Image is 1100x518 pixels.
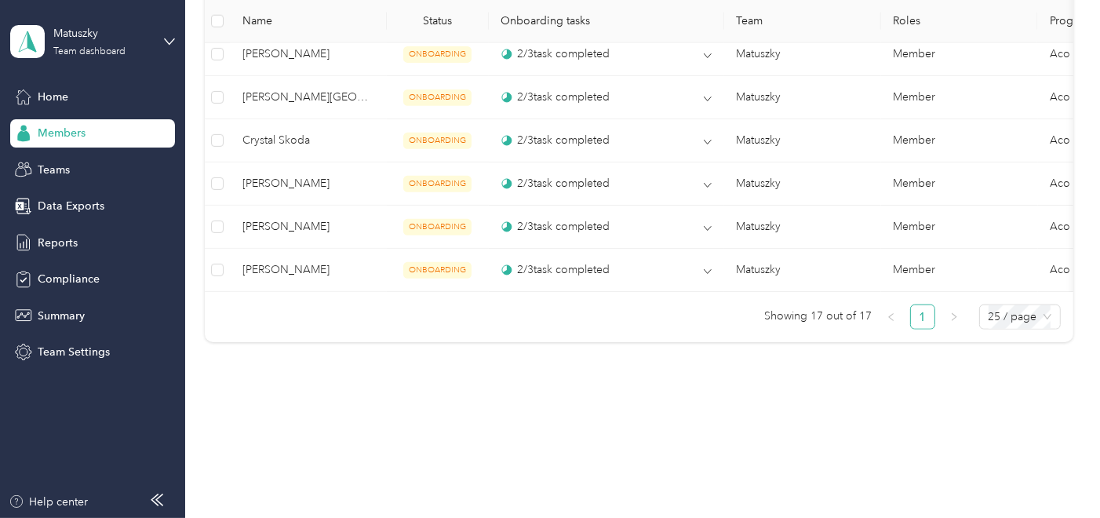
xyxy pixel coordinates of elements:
[881,162,1038,206] td: Member
[38,162,70,178] span: Teams
[881,33,1038,76] td: Member
[403,46,472,63] span: ONBOARDING
[387,206,489,249] td: ONBOARDING
[38,308,85,324] span: Summary
[403,133,472,149] span: ONBOARDING
[403,89,472,106] span: ONBOARDING
[53,47,126,57] div: Team dashboard
[242,261,374,279] span: [PERSON_NAME]
[53,25,151,42] div: Matuszky
[387,249,489,292] td: ONBOARDING
[242,175,374,192] span: [PERSON_NAME]
[230,76,387,119] td: Dionna Poland
[387,119,489,162] td: ONBOARDING
[501,89,610,105] div: 2 / 3 task completed
[724,33,881,76] td: Matuszky
[403,219,472,235] span: ONBOARDING
[879,305,904,330] li: Previous Page
[242,89,374,106] span: [PERSON_NAME][GEOGRAPHIC_DATA]
[230,119,387,162] td: Crystal Skoda
[501,218,610,235] div: 2 / 3 task completed
[989,305,1051,329] span: 25 / page
[724,119,881,162] td: Matuszky
[881,249,1038,292] td: Member
[881,119,1038,162] td: Member
[387,33,489,76] td: ONBOARDING
[942,305,967,330] li: Next Page
[38,271,100,287] span: Compliance
[387,76,489,119] td: ONBOARDING
[501,261,610,278] div: 2 / 3 task completed
[765,305,872,328] span: Showing 17 out of 17
[501,132,610,148] div: 2 / 3 task completed
[979,305,1061,330] div: Page Size
[942,305,967,330] button: right
[230,162,387,206] td: Connie Gearhart
[949,312,959,322] span: right
[910,305,935,330] li: 1
[242,218,374,235] span: [PERSON_NAME]
[242,132,374,149] span: Crystal Skoda
[403,176,472,192] span: ONBOARDING
[9,494,89,510] button: Help center
[724,206,881,249] td: Matuszky
[911,305,934,329] a: 1
[887,312,896,322] span: left
[38,198,104,214] span: Data Exports
[387,162,489,206] td: ONBOARDING
[724,249,881,292] td: Matuszky
[230,206,387,249] td: Ashley Crockett
[881,76,1038,119] td: Member
[38,89,68,105] span: Home
[38,125,86,141] span: Members
[724,76,881,119] td: Matuszky
[403,262,472,279] span: ONBOARDING
[724,162,881,206] td: Matuszky
[242,46,374,63] span: [PERSON_NAME]
[501,46,610,62] div: 2 / 3 task completed
[1012,430,1100,518] iframe: Everlance-gr Chat Button Frame
[38,235,78,251] span: Reports
[881,206,1038,249] td: Member
[230,33,387,76] td: Mandi Henderson
[230,249,387,292] td: Beth Ann Cinciripini
[501,175,610,192] div: 2 / 3 task completed
[879,305,904,330] button: left
[242,15,374,28] span: Name
[38,344,110,360] span: Team Settings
